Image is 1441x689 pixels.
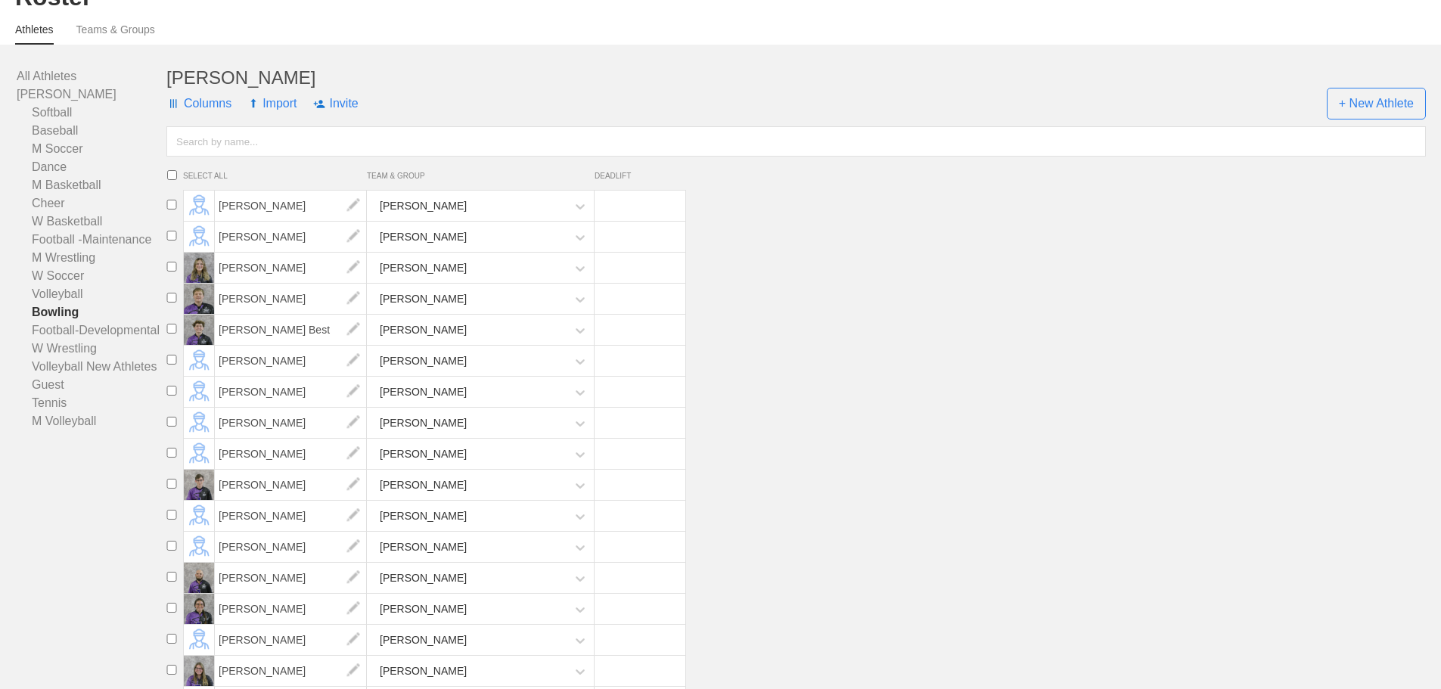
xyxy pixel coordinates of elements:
[215,315,367,345] span: [PERSON_NAME] Best
[215,284,367,314] span: [PERSON_NAME]
[166,126,1426,157] input: Search by name...
[380,192,467,220] div: [PERSON_NAME]
[17,176,166,194] a: M Basketball
[17,394,166,412] a: Tennis
[338,222,368,252] img: edit.png
[215,253,367,283] span: [PERSON_NAME]
[215,199,367,212] a: [PERSON_NAME]
[17,67,166,85] a: All Athletes
[17,213,166,231] a: W Basketball
[215,385,367,398] a: [PERSON_NAME]
[380,254,467,282] div: [PERSON_NAME]
[215,532,367,562] span: [PERSON_NAME]
[215,230,367,243] a: [PERSON_NAME]
[17,85,166,104] a: [PERSON_NAME]
[380,533,467,561] div: [PERSON_NAME]
[17,140,166,158] a: M Soccer
[380,595,467,623] div: [PERSON_NAME]
[215,222,367,252] span: [PERSON_NAME]
[380,409,467,437] div: [PERSON_NAME]
[338,377,368,407] img: edit.png
[215,509,367,522] a: [PERSON_NAME]
[17,158,166,176] a: Dance
[338,470,368,500] img: edit.png
[338,315,368,345] img: edit.png
[215,408,367,438] span: [PERSON_NAME]
[338,346,368,376] img: edit.png
[17,412,166,430] a: M Volleyball
[215,664,367,677] a: [PERSON_NAME]
[215,571,367,584] a: [PERSON_NAME]
[215,416,367,429] a: [PERSON_NAME]
[595,172,679,180] span: DEADLIFT
[17,267,166,285] a: W Soccer
[380,316,467,344] div: [PERSON_NAME]
[215,501,367,531] span: [PERSON_NAME]
[380,347,467,375] div: [PERSON_NAME]
[17,285,166,303] a: Volleyball
[380,657,467,685] div: [PERSON_NAME]
[215,602,367,615] a: [PERSON_NAME]
[380,285,467,313] div: [PERSON_NAME]
[338,594,368,624] img: edit.png
[215,625,367,655] span: [PERSON_NAME]
[17,303,166,321] a: Bowling
[367,172,595,180] span: TEAM & GROUP
[215,323,367,336] a: [PERSON_NAME] Best
[338,656,368,686] img: edit.png
[166,67,1426,88] div: [PERSON_NAME]
[166,81,231,126] span: Columns
[338,625,368,655] img: edit.png
[338,501,368,531] img: edit.png
[380,626,467,654] div: [PERSON_NAME]
[215,191,367,221] span: [PERSON_NAME]
[338,439,368,469] img: edit.png
[380,223,467,251] div: [PERSON_NAME]
[215,439,367,469] span: [PERSON_NAME]
[17,104,166,122] a: Softball
[338,253,368,283] img: edit.png
[380,440,467,468] div: [PERSON_NAME]
[338,191,368,221] img: edit.png
[17,249,166,267] a: M Wrestling
[17,340,166,358] a: W Wrestling
[338,563,368,593] img: edit.png
[215,633,367,646] a: [PERSON_NAME]
[380,502,467,530] div: [PERSON_NAME]
[313,81,358,126] span: Invite
[248,81,297,126] span: Import
[215,261,367,274] a: [PERSON_NAME]
[1169,514,1441,689] iframe: Chat Widget
[215,478,367,491] a: [PERSON_NAME]
[215,594,367,624] span: [PERSON_NAME]
[338,532,368,562] img: edit.png
[17,358,166,376] a: Volleyball New Athletes
[338,408,368,438] img: edit.png
[215,292,367,305] a: [PERSON_NAME]
[1327,88,1426,119] span: + New Athlete
[17,321,166,340] a: Football-Developmental
[15,23,54,45] a: Athletes
[215,447,367,460] a: [PERSON_NAME]
[215,540,367,553] a: [PERSON_NAME]
[215,656,367,686] span: [PERSON_NAME]
[215,470,367,500] span: [PERSON_NAME]
[76,23,155,43] a: Teams & Groups
[17,194,166,213] a: Cheer
[17,231,166,249] a: Football -Maintenance
[338,284,368,314] img: edit.png
[215,346,367,376] span: [PERSON_NAME]
[215,377,367,407] span: [PERSON_NAME]
[215,354,367,367] a: [PERSON_NAME]
[380,378,467,406] div: [PERSON_NAME]
[380,471,467,499] div: [PERSON_NAME]
[215,563,367,593] span: [PERSON_NAME]
[17,376,166,394] a: Guest
[183,172,367,180] span: SELECT ALL
[380,564,467,592] div: [PERSON_NAME]
[17,122,166,140] a: Baseball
